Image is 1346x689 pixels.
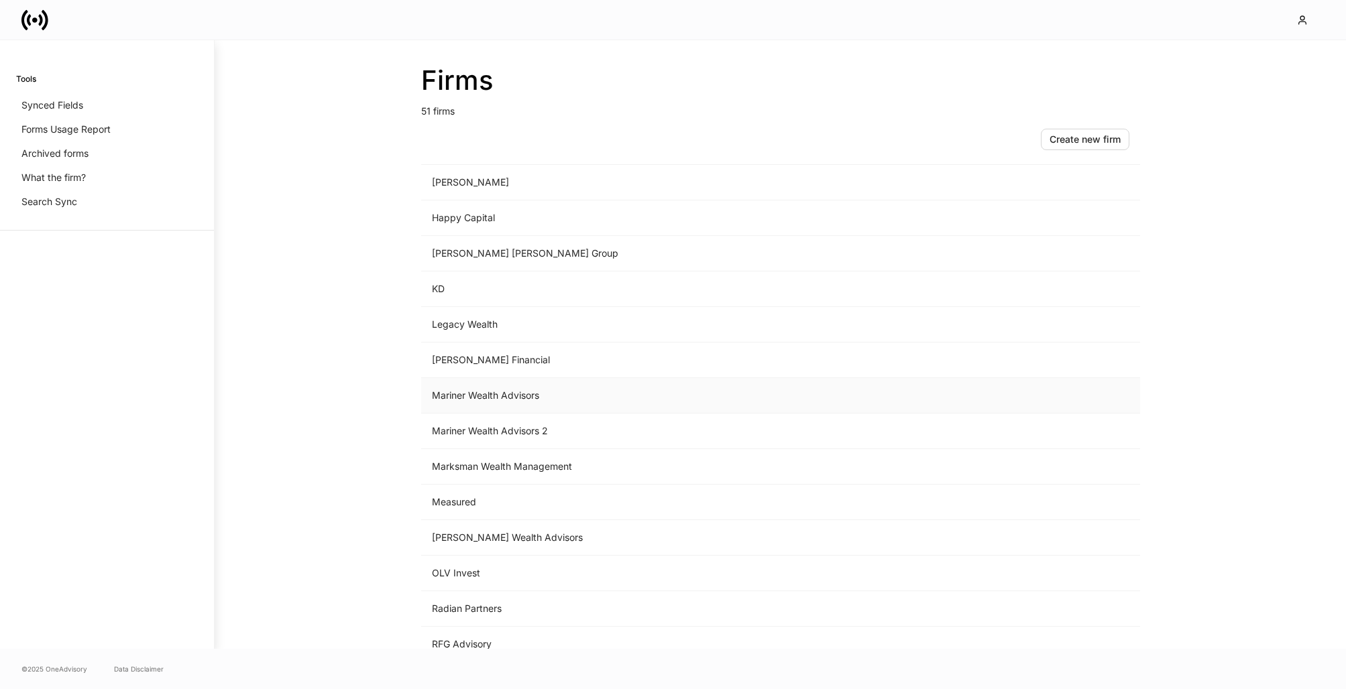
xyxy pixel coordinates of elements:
[421,97,1140,118] p: 51 firms
[16,166,198,190] a: What the firm?
[21,99,83,112] p: Synced Fields
[421,556,917,591] td: OLV Invest
[421,236,917,271] td: [PERSON_NAME] [PERSON_NAME] Group
[21,147,89,160] p: Archived forms
[421,591,917,627] td: Radian Partners
[16,93,198,117] a: Synced Fields
[114,664,164,674] a: Data Disclaimer
[421,271,917,307] td: KD
[421,342,917,378] td: [PERSON_NAME] Financial
[421,64,1140,97] h2: Firms
[1050,135,1121,144] div: Create new firm
[421,378,917,414] td: Mariner Wealth Advisors
[421,414,917,449] td: Mariner Wealth Advisors 2
[21,664,87,674] span: © 2025 OneAdvisory
[21,195,77,208] p: Search Sync
[21,123,111,136] p: Forms Usage Report
[16,72,36,85] h6: Tools
[421,520,917,556] td: [PERSON_NAME] Wealth Advisors
[16,141,198,166] a: Archived forms
[16,190,198,214] a: Search Sync
[421,307,917,342] td: Legacy Wealth
[421,449,917,485] td: Marksman Wealth Management
[21,171,86,184] p: What the firm?
[421,627,917,662] td: RFG Advisory
[421,165,917,200] td: [PERSON_NAME]
[421,200,917,236] td: Happy Capital
[421,485,917,520] td: Measured
[1041,129,1129,150] button: Create new firm
[16,117,198,141] a: Forms Usage Report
